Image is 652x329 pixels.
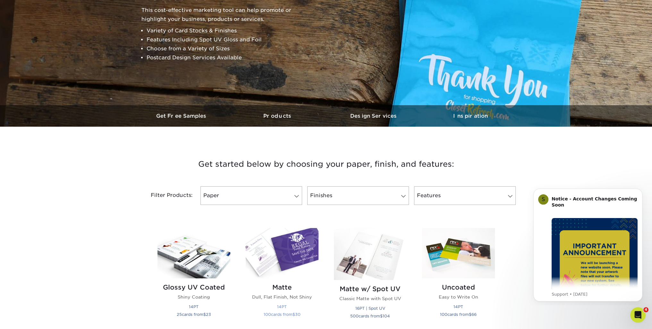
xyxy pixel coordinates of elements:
[134,113,230,119] h3: Get Free Samples
[189,304,199,309] small: 14PT
[295,312,301,317] span: 30
[292,312,295,317] span: $
[414,186,516,205] a: Features
[246,294,318,300] p: Dull, Flat Finish, Not Shiny
[422,113,519,119] h3: Inspiration
[380,314,383,318] span: $
[246,228,318,278] img: Matte Postcards
[203,312,206,317] span: $
[643,307,648,312] span: 4
[147,53,302,62] li: Postcard Design Services Available
[422,283,495,291] h2: Uncoated
[141,6,302,24] p: This cost-effective marketing tool can help promote or highlight your business, products or servi...
[264,312,271,317] span: 100
[326,105,422,127] a: Design Services
[157,228,230,327] a: Glossy UV Coated Postcards Glossy UV Coated Shiny Coating 14PT 25cards from$23
[422,228,495,278] img: Uncoated Postcards
[230,113,326,119] h3: Products
[177,312,182,317] span: 25
[326,113,422,119] h3: Design Services
[383,314,390,318] span: 104
[246,283,318,291] h2: Matte
[147,44,302,53] li: Choose from a Variety of Sizes
[630,307,646,323] iframe: Intercom live chat
[200,186,302,205] a: Paper
[334,295,407,302] p: Classic Matte with Spot UV
[157,283,230,291] h2: Glossy UV Coated
[471,312,477,317] span: 66
[177,312,211,317] small: cards from
[134,186,198,205] div: Filter Products:
[524,183,652,305] iframe: Intercom notifications message
[334,285,407,293] h2: Matte w/ Spot UV
[206,312,211,317] span: 23
[157,228,230,278] img: Glossy UV Coated Postcards
[277,304,287,309] small: 14PT
[440,312,447,317] span: 100
[355,306,385,311] small: 16PT | Spot UV
[334,228,407,280] img: Matte w/ Spot UV Postcards
[453,304,463,309] small: 14PT
[157,294,230,300] p: Shiny Coating
[147,35,302,44] li: Features Including Spot UV Gloss and Foil
[422,105,519,127] a: Inspiration
[134,105,230,127] a: Get Free Samples
[139,150,514,179] h3: Get started below by choosing your paper, finish, and features:
[469,312,471,317] span: $
[246,228,318,327] a: Matte Postcards Matte Dull, Flat Finish, Not Shiny 14PT 100cards from$30
[334,228,407,327] a: Matte w/ Spot UV Postcards Matte w/ Spot UV Classic Matte with Spot UV 16PT | Spot UV 500cards fr...
[230,105,326,127] a: Products
[422,228,495,327] a: Uncoated Postcards Uncoated Easy to Write On 14PT 100cards from$66
[440,312,477,317] small: cards from
[307,186,409,205] a: Finishes
[350,314,390,318] small: cards from
[264,312,301,317] small: cards from
[422,294,495,300] p: Easy to Write On
[350,314,359,318] span: 500
[147,26,302,35] li: Variety of Card Stocks & Finishes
